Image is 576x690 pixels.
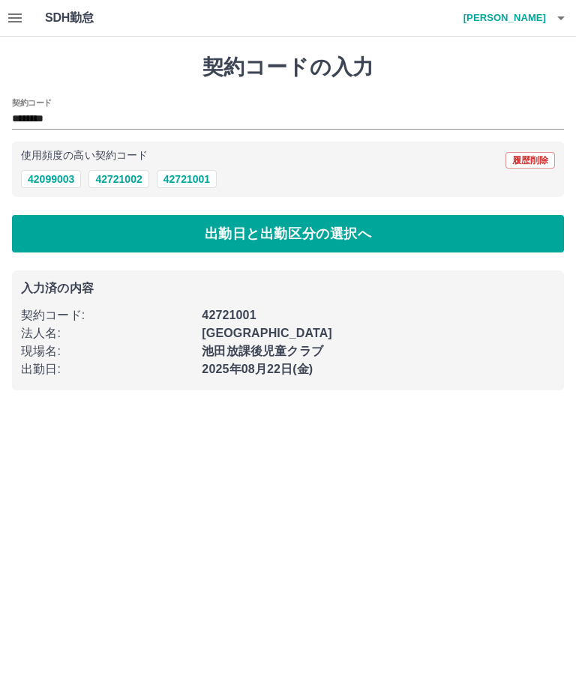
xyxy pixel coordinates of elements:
b: 池田放課後児童クラブ [202,345,323,357]
h2: 契約コード [12,97,52,109]
button: 42099003 [21,170,81,188]
button: 42721002 [88,170,148,188]
button: 42721001 [157,170,217,188]
button: 履歴削除 [505,152,555,169]
b: [GEOGRAPHIC_DATA] [202,327,332,339]
p: 使用頻度の高い契約コード [21,151,148,161]
p: 入力済の内容 [21,282,555,294]
button: 出勤日と出勤区分の選択へ [12,215,564,252]
h1: 契約コードの入力 [12,55,564,80]
p: 出勤日 : [21,360,193,378]
p: 現場名 : [21,342,193,360]
p: 法人名 : [21,324,193,342]
b: 42721001 [202,309,256,321]
b: 2025年08月22日(金) [202,363,313,375]
p: 契約コード : [21,306,193,324]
